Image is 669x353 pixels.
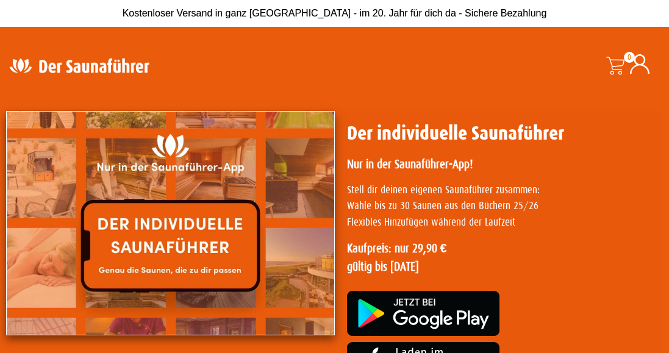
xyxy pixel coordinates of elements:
strong: Kaufpreis: nur 29,90 € gültig bis [DATE] [347,241,447,273]
span: 0 [624,52,635,63]
span: Kostenloser Versand in ganz [GEOGRAPHIC_DATA] - im 20. Jahr für dich da - Sichere Bezahlung [123,8,547,18]
p: Stell dir deinen eigenen Saunaführer zusammen: Wähle bis zu 30 Saunen aus den Büchern 25/26 Flexi... [347,182,657,230]
h1: Der individuelle Saunaführer [347,122,657,145]
strong: Nur in der Saunaführer-App! [347,157,473,171]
